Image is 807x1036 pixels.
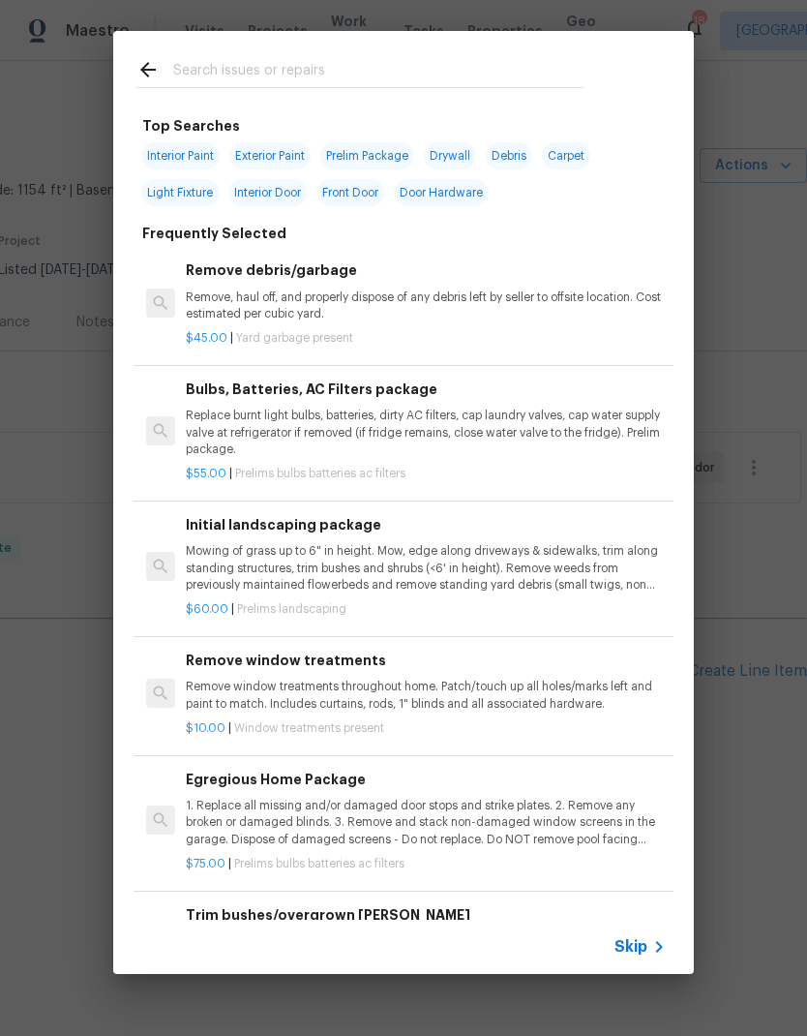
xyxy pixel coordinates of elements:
[186,904,666,926] h6: Trim bushes/overgrown [PERSON_NAME]
[228,179,307,206] span: Interior Door
[141,179,219,206] span: Light Fixture
[186,379,666,400] h6: Bulbs, Batteries, AC Filters package
[186,408,666,457] p: Replace burnt light bulbs, batteries, dirty AC filters, cap laundry valves, cap water supply valv...
[486,142,532,169] span: Debris
[234,722,384,734] span: Window treatments present
[234,858,404,869] span: Prelims bulbs batteries ac filters
[186,798,666,847] p: 1. Replace all missing and/or damaged door stops and strike plates. 2. Remove any broken or damag...
[173,58,583,87] input: Search issues or repairs
[186,856,666,872] p: |
[186,858,225,869] span: $75.00
[186,769,666,790] h6: Egregious Home Package
[141,142,220,169] span: Interior Paint
[424,142,476,169] span: Drywall
[186,650,666,671] h6: Remove window treatments
[186,332,227,344] span: $45.00
[236,332,353,344] span: Yard garbage present
[142,223,286,244] h6: Frequently Selected
[316,179,384,206] span: Front Door
[186,468,226,479] span: $55.00
[394,179,489,206] span: Door Hardware
[235,468,405,479] span: Prelims bulbs batteries ac filters
[186,679,666,712] p: Remove window treatments throughout home. Patch/touch up all holes/marks left and paint to match....
[186,543,666,593] p: Mowing of grass up to 6" in height. Mow, edge along driveways & sidewalks, trim along standing st...
[186,289,666,322] p: Remove, haul off, and properly dispose of any debris left by seller to offsite location. Cost est...
[229,142,311,169] span: Exterior Paint
[186,330,666,347] p: |
[320,142,414,169] span: Prelim Package
[542,142,590,169] span: Carpet
[142,115,240,137] h6: Top Searches
[186,720,666,737] p: |
[186,514,666,535] h6: Initial landscaping package
[186,601,666,618] p: |
[186,466,666,482] p: |
[186,603,228,615] span: $60.00
[186,722,225,734] span: $10.00
[186,259,666,281] h6: Remove debris/garbage
[614,937,647,957] span: Skip
[237,603,346,615] span: Prelims landscaping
